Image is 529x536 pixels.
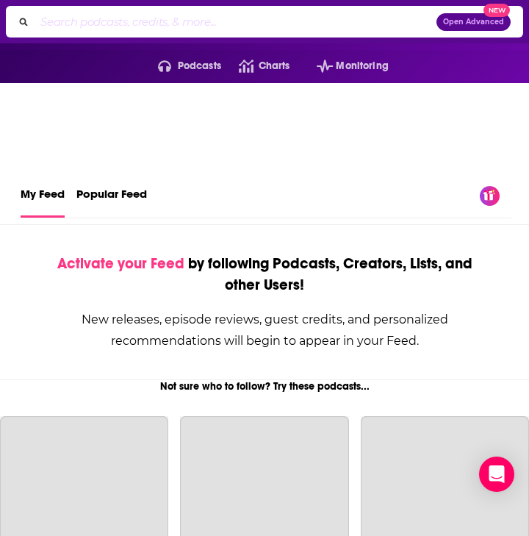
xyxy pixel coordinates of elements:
[76,174,147,218] a: Popular Feed
[21,174,65,218] a: My Feed
[140,54,221,78] button: open menu
[76,177,147,210] span: Popular Feed
[336,56,388,76] span: Monitoring
[436,13,511,31] button: Open AdvancedNew
[299,54,389,78] button: open menu
[443,18,504,26] span: Open Advanced
[6,6,523,37] div: Search podcasts, credits, & more...
[21,177,65,210] span: My Feed
[221,54,289,78] a: Charts
[259,56,290,76] span: Charts
[57,254,184,273] span: Activate your Feed
[54,253,475,296] div: by following Podcasts, Creators, Lists, and other Users!
[479,457,514,492] div: Open Intercom Messenger
[54,309,475,351] div: New releases, episode reviews, guest credits, and personalized recommendations will begin to appe...
[178,56,221,76] span: Podcasts
[483,4,510,18] span: New
[35,10,436,34] input: Search podcasts, credits, & more...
